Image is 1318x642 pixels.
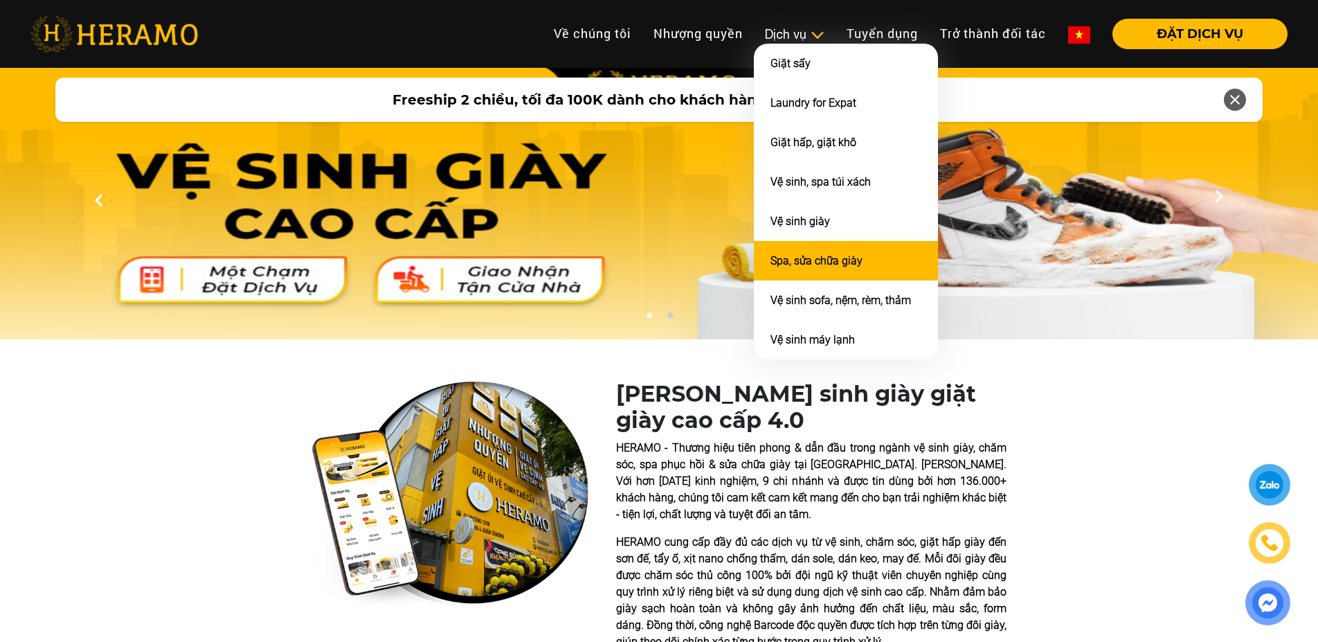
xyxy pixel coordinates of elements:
[770,136,856,149] a: Giặt hấp, giặt khô
[770,57,811,70] a: Giặt sấy
[770,254,863,267] a: Spa, sửa chữa giày
[810,28,824,42] img: subToggleIcon
[770,294,911,307] a: Vệ sinh sofa, nệm, rèm, thảm
[836,19,929,48] a: Tuyển dụng
[765,25,824,44] div: Dịch vụ
[616,381,1006,434] h1: [PERSON_NAME] sinh giày giặt giày cao cấp 4.0
[392,89,798,110] span: Freeship 2 chiều, tối đa 100K dành cho khách hàng mới
[1259,533,1279,553] img: phone-icon
[1101,28,1288,40] a: ĐẶT DỊCH VỤ
[662,312,676,326] button: 2
[770,96,856,109] a: Laundry for Expat
[1112,19,1288,49] button: ĐẶT DỊCH VỤ
[312,381,588,608] img: heramo-quality-banner
[929,19,1057,48] a: Trở thành đối tác
[642,312,656,326] button: 1
[770,333,855,346] a: Vệ sinh máy lạnh
[30,16,198,52] img: heramo-logo.png
[642,19,754,48] a: Nhượng quyền
[770,175,871,188] a: Vệ sinh, spa túi xách
[1251,524,1289,562] a: phone-icon
[1068,26,1090,44] img: vn-flag.png
[616,440,1006,523] p: HERAMO - Thương hiệu tiên phong & dẫn đầu trong ngành vệ sinh giày, chăm sóc, spa phục hồi & sửa ...
[770,215,830,228] a: Vệ sinh giày
[543,19,642,48] a: Về chúng tôi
